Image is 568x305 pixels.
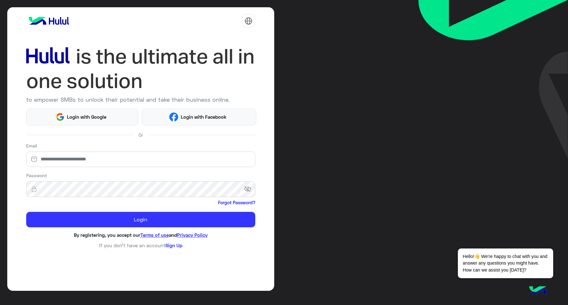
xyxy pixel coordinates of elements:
[26,212,255,227] button: Login
[26,242,255,248] h6: If you don’t have an account
[245,17,252,25] img: tab
[65,113,109,121] span: Login with Google
[177,232,208,238] a: Privacy Policy
[26,186,42,192] img: lock
[74,232,140,238] span: By registering, you accept our
[26,142,37,149] label: Email
[169,112,178,122] img: Facebook
[26,15,72,27] img: logo
[140,232,169,238] a: Terms of use
[142,109,256,125] button: Login with Facebook
[139,132,143,138] span: Or
[26,95,255,104] p: to empower SMBs to unlock their potential and take their business online.
[26,109,139,125] button: Login with Google
[458,248,553,278] span: Hello!👋 We're happy to chat with you and answer any questions you might have. How can we assist y...
[527,280,549,302] img: hulul-logo.png
[169,232,177,238] span: and
[26,172,47,179] label: Password
[26,156,42,162] img: email
[26,44,255,93] img: hululLoginTitle_EN.svg
[244,183,255,195] span: visibility_off
[165,242,182,248] a: Sign Up
[178,113,229,121] span: Login with Facebook
[218,199,255,206] a: Forgot Password?
[56,112,65,122] img: Google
